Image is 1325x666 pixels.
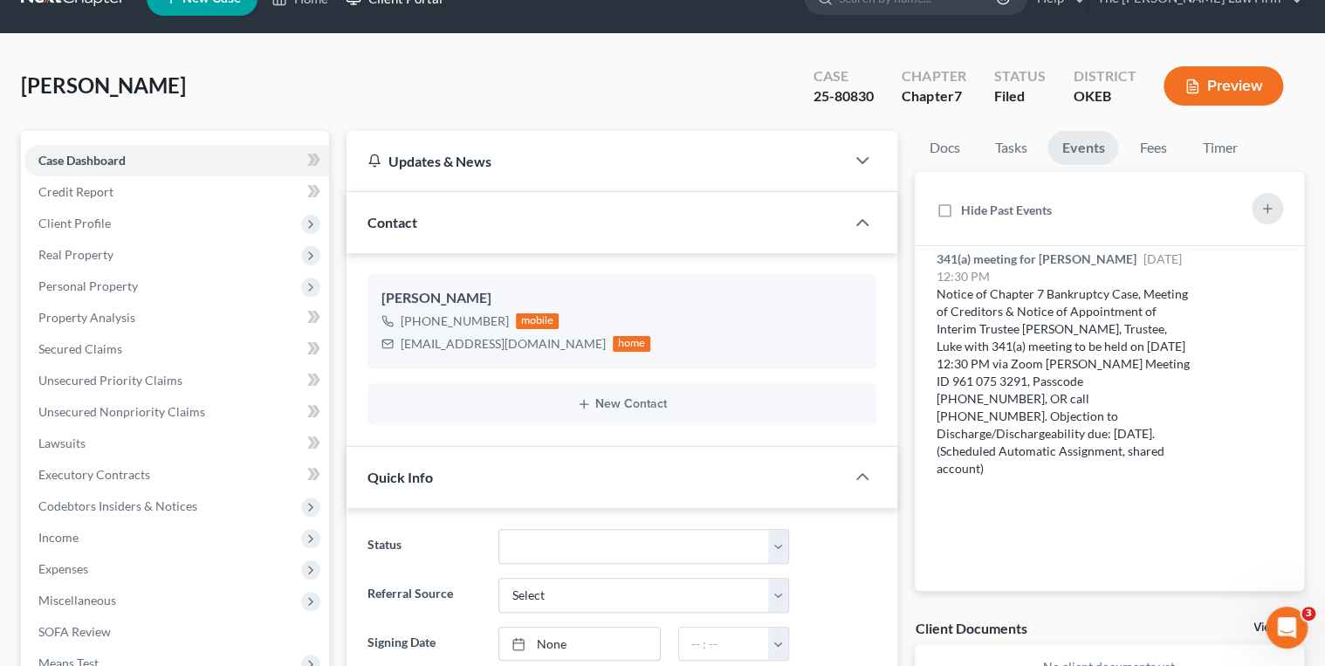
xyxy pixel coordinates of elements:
a: SOFA Review [24,616,329,648]
span: Hide Past Events [960,203,1051,217]
label: Status [359,529,491,564]
a: Fees [1125,131,1181,165]
a: None [499,628,659,661]
div: Case [814,66,874,86]
div: OKEB [1073,86,1136,106]
span: Credit Report [38,184,113,199]
div: Client Documents [915,619,1026,637]
span: Expenses [38,561,88,576]
div: [PERSON_NAME] [381,288,863,309]
div: home [613,336,651,352]
span: 3 [1301,607,1315,621]
div: Chapter [902,86,965,106]
span: Contact [367,214,417,230]
div: District [1073,66,1136,86]
a: Docs [915,131,973,165]
a: Case Dashboard [24,145,329,176]
a: Lawsuits [24,428,329,459]
button: Preview [1164,66,1283,106]
a: Unsecured Nonpriority Claims [24,396,329,428]
span: 341(a) meeting for [PERSON_NAME] [936,251,1136,266]
a: Credit Report [24,176,329,208]
span: Executory Contracts [38,467,150,482]
div: Notice of Chapter 7 Bankruptcy Case, Meeting of Creditors & Notice of Appointment of Interim Trus... [936,285,1191,477]
span: Case Dashboard [38,153,126,168]
a: Property Analysis [24,302,329,333]
div: Updates & News [367,152,825,170]
div: mobile [516,313,560,329]
span: Personal Property [38,278,138,293]
a: Tasks [980,131,1040,165]
a: Secured Claims [24,333,329,365]
span: Unsecured Nonpriority Claims [38,404,205,419]
div: Chapter [902,66,965,86]
a: Events [1047,131,1118,165]
label: Referral Source [359,578,491,613]
a: Unsecured Priority Claims [24,365,329,396]
iframe: Intercom live chat [1266,607,1308,649]
div: [EMAIL_ADDRESS][DOMAIN_NAME] [401,335,606,353]
div: [PHONE_NUMBER] [401,312,509,330]
span: Income [38,530,79,545]
div: Status [993,66,1045,86]
span: Lawsuits [38,436,86,450]
span: Miscellaneous [38,593,116,608]
span: Quick Info [367,469,433,485]
div: 25-80830 [814,86,874,106]
span: 7 [953,87,961,104]
a: View All [1253,621,1297,634]
input: -- : -- [679,628,769,661]
span: Codebtors Insiders & Notices [38,498,197,513]
a: Executory Contracts [24,459,329,491]
span: Property Analysis [38,310,135,325]
div: Filed [993,86,1045,106]
a: Timer [1188,131,1251,165]
span: Secured Claims [38,341,122,356]
label: Signing Date [359,627,491,662]
span: [DATE] 12:30 PM [936,251,1181,284]
span: Unsecured Priority Claims [38,373,182,388]
span: SOFA Review [38,624,111,639]
button: New Contact [381,397,863,411]
span: Real Property [38,247,113,262]
span: Client Profile [38,216,111,230]
span: [PERSON_NAME] [21,72,186,98]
